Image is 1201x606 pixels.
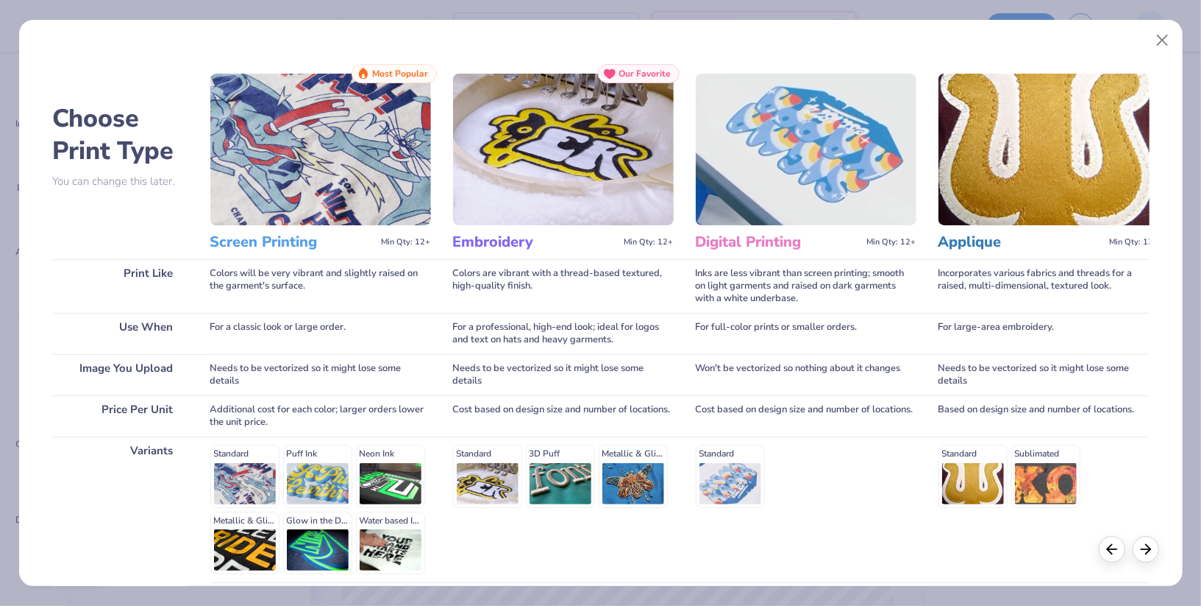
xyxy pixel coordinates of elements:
h3: Digital Printing [696,233,861,252]
img: Screen Printing [210,74,431,225]
div: Based on design size and number of locations. [938,395,1159,437]
div: Won't be vectorized so nothing about it changes [696,354,916,395]
h3: Embroidery [453,233,619,252]
div: Inks are less vibrant than screen printing; smooth on light garments and raised on dark garments ... [696,259,916,313]
div: Cost based on design size and number of locations. [696,395,916,437]
div: Price Per Unit [52,395,188,437]
div: For full-color prints or smaller orders. [696,313,916,354]
div: Image You Upload [52,354,188,395]
p: You can change this later. [52,175,188,188]
img: Applique [938,74,1159,225]
h3: Screen Printing [210,233,376,252]
button: Close [1148,27,1176,54]
div: Print Like [52,259,188,313]
div: For a classic look or large order. [210,313,431,354]
span: Min Qty: 12+ [382,237,431,247]
h3: Applique [938,233,1104,252]
div: For a professional, high-end look; ideal for logos and text on hats and heavy garments. [453,313,674,354]
div: Additional cost for each color; larger orders lower the unit price. [210,395,431,437]
div: Incorporates various fabrics and threads for a raised, multi-dimensional, textured look. [938,259,1159,313]
span: Min Qty: 12+ [867,237,916,247]
span: Our Favorite [619,68,671,79]
div: Colors are vibrant with a thread-based textured, high-quality finish. [453,259,674,313]
span: Min Qty: 12+ [1110,237,1159,247]
div: Needs to be vectorized so it might lose some details [210,354,431,395]
img: Embroidery [453,74,674,225]
div: Needs to be vectorized so it might lose some details [453,354,674,395]
img: Digital Printing [696,74,916,225]
div: Use When [52,313,188,354]
div: For large-area embroidery. [938,313,1159,354]
div: Needs to be vectorized so it might lose some details [938,354,1159,395]
div: Variants [52,437,188,582]
span: Min Qty: 12+ [624,237,674,247]
h2: Choose Print Type [52,102,188,167]
span: Most Popular [373,68,429,79]
div: Colors will be very vibrant and slightly raised on the garment's surface. [210,259,431,313]
div: Cost based on design size and number of locations. [453,395,674,437]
